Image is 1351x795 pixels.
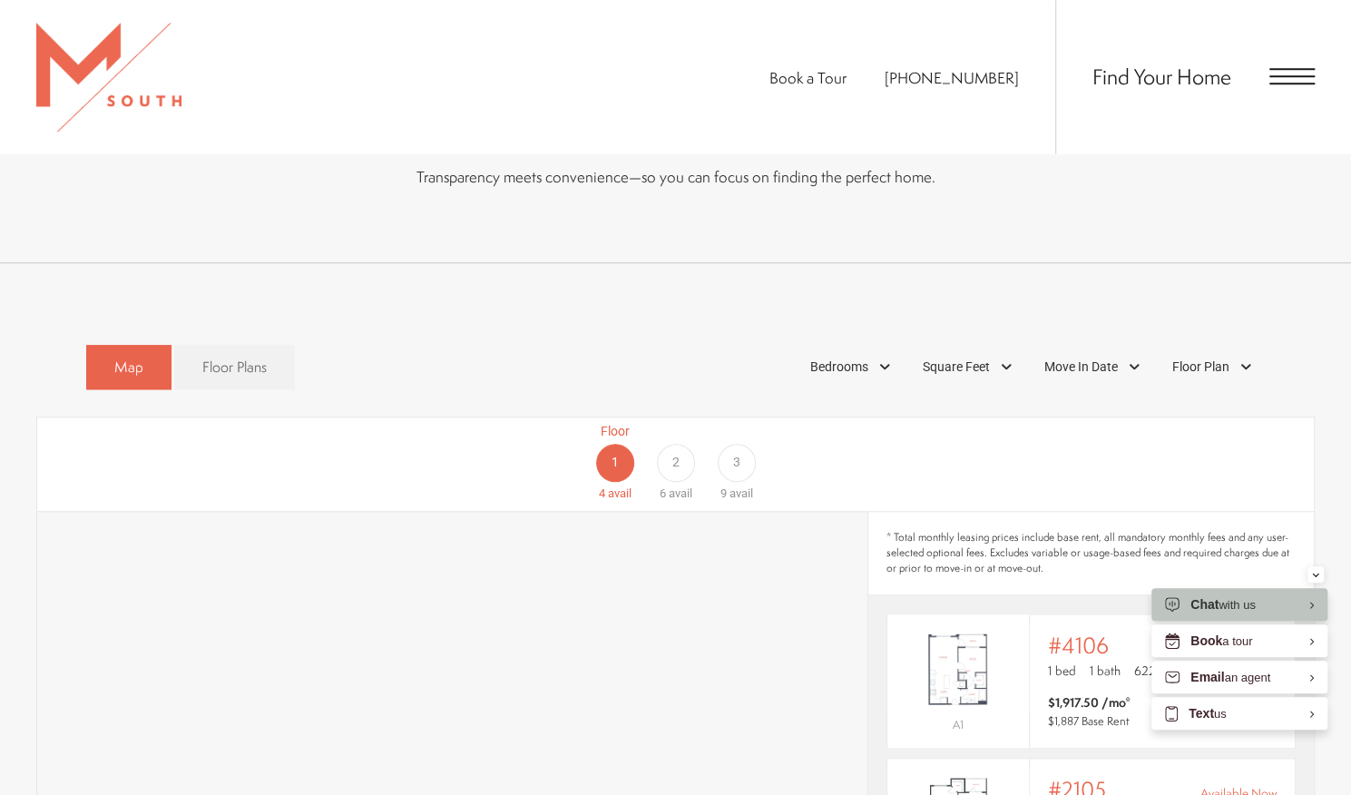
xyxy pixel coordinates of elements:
span: 6 [660,486,666,500]
span: 1 bath [1090,662,1121,680]
span: 1 bed [1048,662,1076,680]
span: * Total monthly leasing prices include base rent, all mandatory monthly fees and any user-selecte... [886,530,1296,575]
a: Find Your Home [1092,62,1231,91]
span: $1,887 Base Rent [1048,713,1130,729]
a: Floor 2 [645,422,706,503]
a: Call Us at 813-570-8014 [885,67,1019,88]
span: Floor Plans [202,357,267,378]
a: Book a Tour [769,67,847,88]
p: Transparency meets convenience—so you can focus on finding the perfect home. [177,163,1175,190]
span: #4106 [1048,633,1109,658]
span: 9 [720,486,727,500]
span: 3 [733,453,740,472]
a: Floor 3 [706,422,767,503]
span: A1 [953,717,964,732]
span: 622 sq. ft. [1134,662,1186,680]
span: Floor Plan [1172,358,1229,377]
span: $1,917.50 /mo* [1048,693,1131,712]
button: Open Menu [1269,68,1315,84]
span: 2 [672,453,680,472]
span: [PHONE_NUMBER] [885,67,1019,88]
span: avail [729,486,753,500]
span: Map [114,357,143,378]
span: Move In Date [1044,358,1118,377]
img: #4106 - 1 bedroom floor plan layout with 1 bathroom and 622 square feet [887,624,1029,713]
span: Square Feet [923,358,990,377]
img: MSouth [36,23,181,132]
a: View #4106 [886,613,1296,749]
span: avail [669,486,692,500]
span: Bedrooms [810,358,868,377]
